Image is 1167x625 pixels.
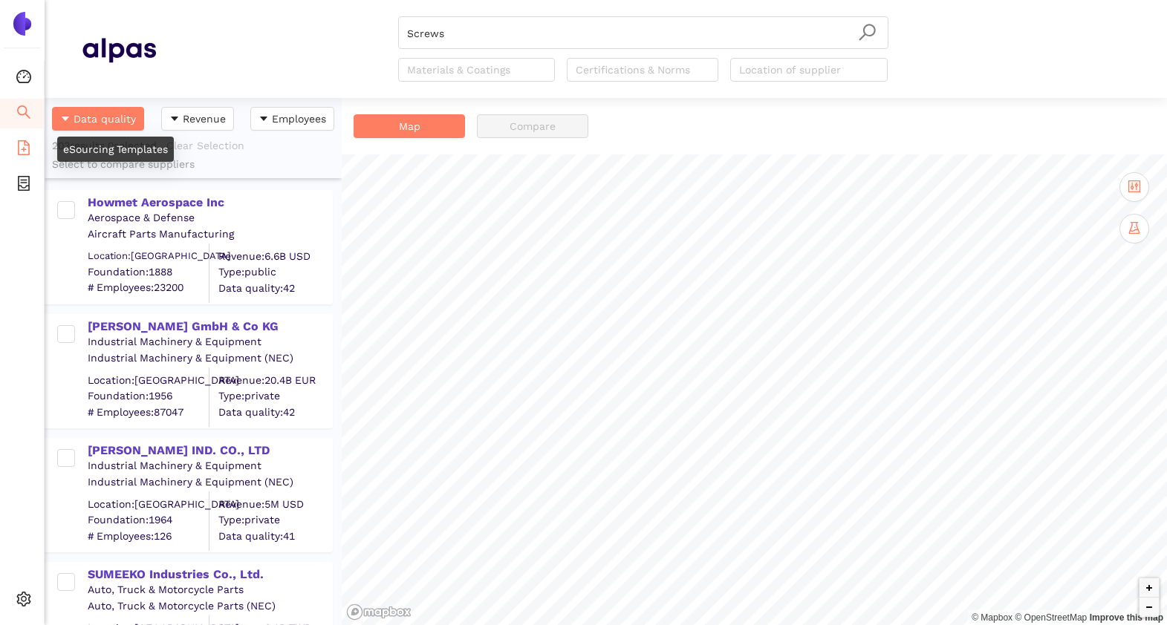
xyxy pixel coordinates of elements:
div: Industrial Machinery & Equipment (NEC) [88,475,331,490]
div: [PERSON_NAME] GmbH & Co KG [88,318,331,335]
button: Clear Selection [166,134,254,157]
div: Location: [GEOGRAPHIC_DATA] [88,373,209,387]
div: Revenue: 20.4B EUR [218,373,331,387]
button: Zoom in [1140,578,1159,598]
span: Map [399,118,420,134]
span: caret-down [169,114,180,125]
span: Data quality: 42 [218,405,331,419]
span: experiment [1128,221,1141,235]
span: Data quality: 42 [218,281,331,295]
span: control [1128,180,1141,193]
div: Howmet Aerospace Inc [88,194,331,211]
div: Select to compare suppliers [52,157,334,172]
button: caret-downData quality [52,107,144,131]
button: caret-downRevenue [161,107,234,131]
div: [PERSON_NAME] IND. CO., LTD [88,442,331,459]
span: container [16,171,31,200]
span: search [16,99,31,129]
canvas: Map [342,154,1167,625]
span: # Employees: 87047 [88,405,209,419]
span: Type: private [218,389,331,404]
span: Foundation: 1964 [88,513,209,528]
span: Type: private [218,513,331,528]
a: Mapbox logo [346,603,412,621]
span: Employees [272,111,326,127]
span: caret-down [259,114,269,125]
span: Revenue [183,111,226,127]
div: Auto, Truck & Motorcycle Parts (NEC) [88,599,331,614]
img: Homepage [82,31,156,68]
button: Map [354,114,465,138]
span: Data quality [74,111,136,127]
span: dashboard [16,64,31,94]
span: caret-down [60,114,71,125]
span: # Employees: 126 [88,529,209,543]
div: Industrial Machinery & Equipment (NEC) [88,351,331,366]
div: Revenue: 6.6B USD [218,249,331,264]
button: Zoom out [1140,598,1159,617]
div: Location: [GEOGRAPHIC_DATA] [88,497,209,511]
span: search [858,23,877,42]
div: Aircraft Parts Manufacturing [88,227,331,242]
div: Aerospace & Defense [88,211,331,226]
span: # Employees: 23200 [88,281,209,295]
div: Revenue: 5M USD [218,497,331,511]
img: Logo [10,12,34,36]
span: setting [16,586,31,616]
span: Foundation: 1888 [88,264,209,279]
span: Foundation: 1956 [88,389,209,404]
div: Industrial Machinery & Equipment [88,335,331,350]
div: Industrial Machinery & Equipment [88,459,331,474]
div: SUMEEKO Industries Co., Ltd. [88,566,331,583]
span: Data quality: 41 [218,529,331,543]
div: Location: [GEOGRAPHIC_DATA] [88,249,209,262]
div: eSourcing Templates [57,137,174,162]
span: file-add [16,135,31,165]
div: Auto, Truck & Motorcycle Parts [88,583,331,598]
span: Type: public [218,265,331,280]
button: caret-downEmployees [250,107,334,131]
